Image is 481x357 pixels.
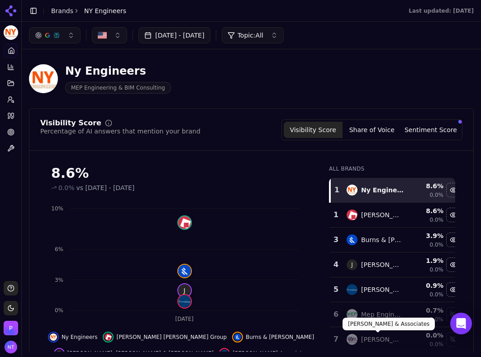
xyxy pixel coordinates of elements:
[446,257,461,272] button: Hide jaros, baum & bolles data
[48,332,98,343] button: Hide ny engineers data
[58,183,75,192] span: 0.0%
[409,7,474,14] div: Last updated: [DATE]
[347,284,357,295] img: cosentini associates
[56,350,63,357] span: J
[333,309,338,320] div: 6
[411,256,443,265] div: 1.9 %
[430,191,444,199] span: 0.0%
[4,25,18,40] button: Current brand: NY Engineers
[116,333,227,341] span: [PERSON_NAME] [PERSON_NAME] Group
[40,127,200,136] div: Percentage of AI answers that mention your brand
[330,228,461,252] tr: 3burns & mcdonnellBurns & [PERSON_NAME]3.9%0.0%Hide burns & mcdonnell data
[178,216,191,229] img: syska hennessy group
[55,307,63,314] tspan: 0%
[446,183,461,197] button: Hide ny engineers data
[65,64,171,78] div: Ny Engineers
[330,327,461,352] tr: 7peter basso & associates[PERSON_NAME] & Associates0.0%0.0%Show peter basso & associates data
[175,316,194,322] tspan: [DATE]
[65,82,171,94] span: MEP Engineering & BIM Consulting
[4,321,18,335] button: Open organization switcher
[4,25,18,40] img: NY Engineers
[221,350,228,357] img: cosentini associates
[347,259,357,270] span: J
[330,302,461,327] tr: 6mep engineeringMep Engineering0.7%0.0%Show mep engineering data
[55,277,63,283] tspan: 3%
[178,295,191,308] img: cosentini associates
[343,122,401,138] button: Share of Voice
[238,31,263,40] span: Topic: All
[51,165,311,181] div: 8.6%
[5,341,17,353] img: Nate Tower
[330,178,461,203] tr: 1ny engineersNy Engineers8.6%0.0%Hide ny engineers data
[348,320,429,328] p: [PERSON_NAME] & Associates
[55,246,63,252] tspan: 6%
[411,281,443,290] div: 0.9 %
[330,203,461,228] tr: 1syska hennessy group[PERSON_NAME] [PERSON_NAME] Group8.6%0.0%Hide syska hennessy group data
[411,181,443,190] div: 8.6 %
[329,178,455,352] div: Data table
[62,333,98,341] span: Ny Engineers
[329,165,455,172] div: All Brands
[450,313,472,334] div: Open Intercom Messenger
[430,341,444,348] span: 0.0%
[446,307,461,322] button: Show mep engineering data
[178,265,191,277] img: burns & mcdonnell
[330,252,461,277] tr: 4J[PERSON_NAME], [PERSON_NAME] & [PERSON_NAME]1.9%0.0%Hide jaros, baum & bolles data
[347,209,357,220] img: syska hennessy group
[233,350,308,357] span: [PERSON_NAME] Associates
[76,183,135,192] span: vs [DATE] - [DATE]
[105,333,112,341] img: syska hennessy group
[138,27,210,43] button: [DATE] - [DATE]
[50,333,57,341] img: ny engineers
[430,291,444,298] span: 0.0%
[5,341,17,353] button: Open user button
[334,185,338,195] div: 1
[333,284,338,295] div: 5
[411,231,443,240] div: 3.9 %
[234,333,241,341] img: burns & mcdonnell
[430,241,444,248] span: 0.0%
[284,122,343,138] button: Visibility Score
[446,332,461,347] button: Show peter basso & associates data
[51,6,126,15] nav: breadcrumb
[430,216,444,224] span: 0.0%
[333,259,338,270] div: 4
[84,6,126,15] span: NY Engineers
[333,334,338,345] div: 7
[29,64,58,93] img: NY Engineers
[178,284,191,297] span: J
[67,350,214,357] span: [PERSON_NAME], [PERSON_NAME] & [PERSON_NAME]
[232,332,314,343] button: Hide burns & mcdonnell data
[446,208,461,222] button: Hide syska hennessy group data
[361,310,404,319] div: Mep Engineering
[347,309,357,320] img: mep engineering
[246,333,314,341] span: Burns & [PERSON_NAME]
[333,234,338,245] div: 3
[4,321,18,335] img: Perrill
[51,205,63,212] tspan: 10%
[51,7,73,14] a: Brands
[333,209,338,220] div: 1
[361,210,404,219] div: [PERSON_NAME] [PERSON_NAME] Group
[411,331,443,340] div: 0.0 %
[446,282,461,297] button: Hide cosentini associates data
[103,332,227,343] button: Hide syska hennessy group data
[430,266,444,273] span: 0.0%
[361,335,404,344] div: [PERSON_NAME] & Associates
[401,122,460,138] button: Sentiment Score
[330,277,461,302] tr: 5cosentini associates[PERSON_NAME] Associates0.9%0.0%Hide cosentini associates data
[98,31,107,40] img: US
[361,186,404,195] div: Ny Engineers
[446,233,461,247] button: Hide burns & mcdonnell data
[361,285,404,294] div: [PERSON_NAME] Associates
[347,185,357,195] img: ny engineers
[347,334,357,345] img: peter basso & associates
[40,119,101,127] div: Visibility Score
[411,206,443,215] div: 8.6 %
[361,260,404,269] div: [PERSON_NAME], [PERSON_NAME] & [PERSON_NAME]
[411,306,443,315] div: 0.7 %
[361,235,404,244] div: Burns & [PERSON_NAME]
[347,234,357,245] img: burns & mcdonnell
[430,316,444,323] span: 0.0%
